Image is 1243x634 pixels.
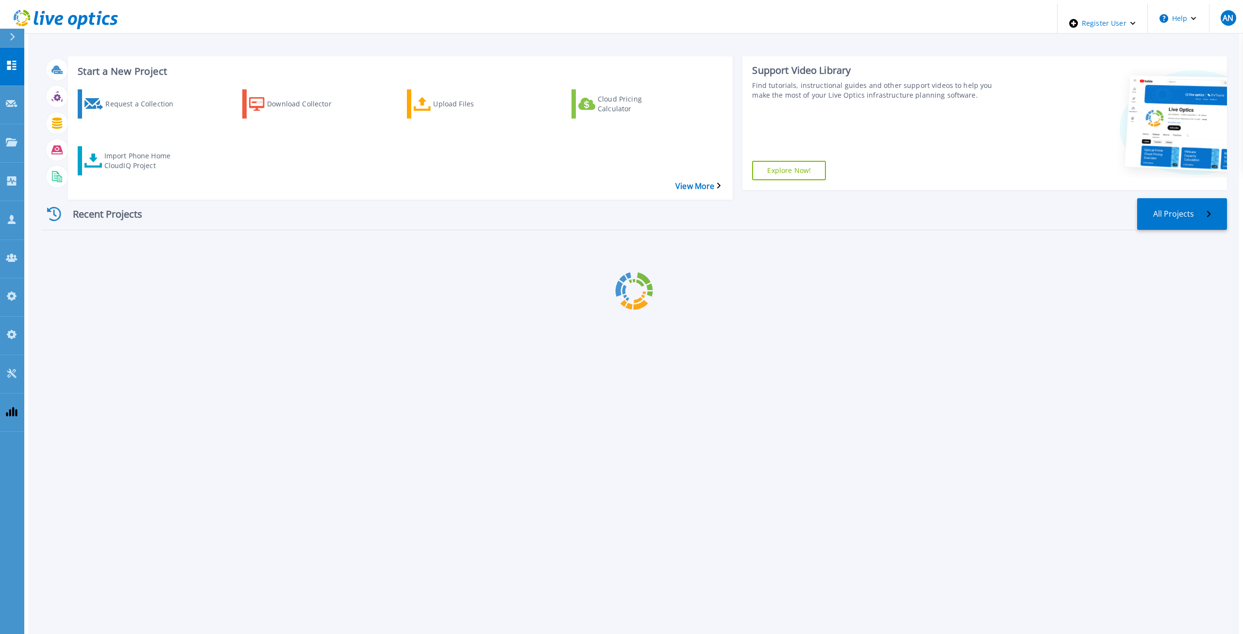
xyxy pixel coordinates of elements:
[78,66,721,77] h3: Start a New Project
[78,89,195,119] a: Request a Collection
[752,161,826,180] a: Explore Now!
[41,202,158,226] div: Recent Projects
[571,89,689,119] a: Cloud Pricing Calculator
[1148,4,1209,33] button: Help
[105,92,183,116] div: Request a Collection
[242,89,360,119] a: Download Collector
[675,182,721,191] a: View More
[1223,14,1233,22] span: AN
[752,64,1003,77] div: Support Video Library
[407,89,524,119] a: Upload Files
[433,92,511,116] div: Upload Files
[752,81,1003,100] div: Find tutorials, instructional guides and other support videos to help you make the most of your L...
[104,149,182,173] div: Import Phone Home CloudIQ Project
[598,92,675,116] div: Cloud Pricing Calculator
[1137,198,1227,230] a: All Projects
[267,92,345,116] div: Download Collector
[1058,4,1147,43] div: Register User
